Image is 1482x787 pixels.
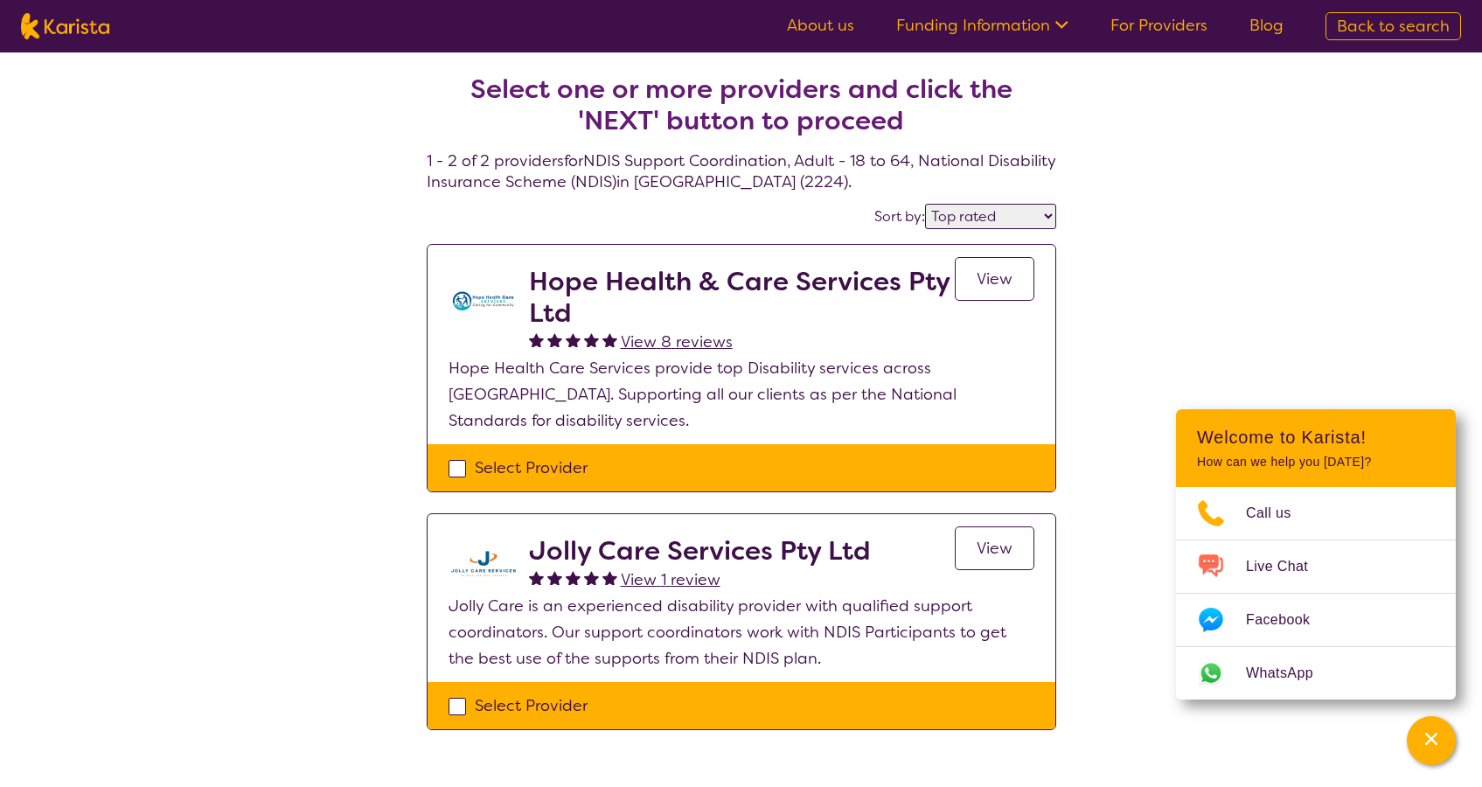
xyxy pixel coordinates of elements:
span: Back to search [1337,16,1450,37]
img: fullstar [529,570,544,585]
a: Funding Information [896,15,1068,36]
a: About us [787,15,854,36]
label: Sort by: [874,207,925,226]
a: Back to search [1325,12,1461,40]
a: View 1 review [621,567,720,593]
img: Karista logo [21,13,109,39]
img: fullstar [547,570,562,585]
h2: Jolly Care Services Pty Ltd [529,535,871,567]
img: fullstar [566,332,581,347]
span: View 1 review [621,569,720,590]
img: kmu4pv8om1atw2hfijtl.jpg [449,535,518,593]
a: View [955,526,1034,570]
h2: Welcome to Karista! [1197,427,1435,448]
button: Channel Menu [1407,716,1456,765]
h2: Hope Health & Care Services Pty Ltd [529,266,955,329]
span: Live Chat [1246,554,1329,580]
img: fullstar [529,332,544,347]
a: View [955,257,1034,301]
img: fullstar [584,332,599,347]
span: View 8 reviews [621,331,733,352]
h2: Select one or more providers and click the 'NEXT' button to proceed [448,73,1035,136]
a: Blog [1249,15,1284,36]
div: Channel Menu [1176,409,1456,700]
p: How can we help you [DATE]? [1197,455,1435,470]
a: Web link opens in a new tab. [1176,647,1456,700]
p: Hope Health Care Services provide top Disability services across [GEOGRAPHIC_DATA]. Supporting al... [449,355,1034,434]
img: fullstar [584,570,599,585]
span: Call us [1246,500,1312,526]
img: fullstar [602,570,617,585]
span: WhatsApp [1246,660,1334,686]
span: View [977,268,1012,289]
img: fullstar [566,570,581,585]
span: View [977,538,1012,559]
a: View 8 reviews [621,329,733,355]
img: fullstar [602,332,617,347]
span: Facebook [1246,607,1331,633]
a: For Providers [1110,15,1207,36]
img: fullstar [547,332,562,347]
ul: Choose channel [1176,487,1456,700]
p: Jolly Care is an experienced disability provider with qualified support coordinators. Our support... [449,593,1034,672]
h4: 1 - 2 of 2 providers for NDIS Support Coordination , Adult - 18 to 64 , National Disability Insur... [427,31,1056,192]
img: ts6kn0scflc8jqbskg2q.jpg [449,266,518,336]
